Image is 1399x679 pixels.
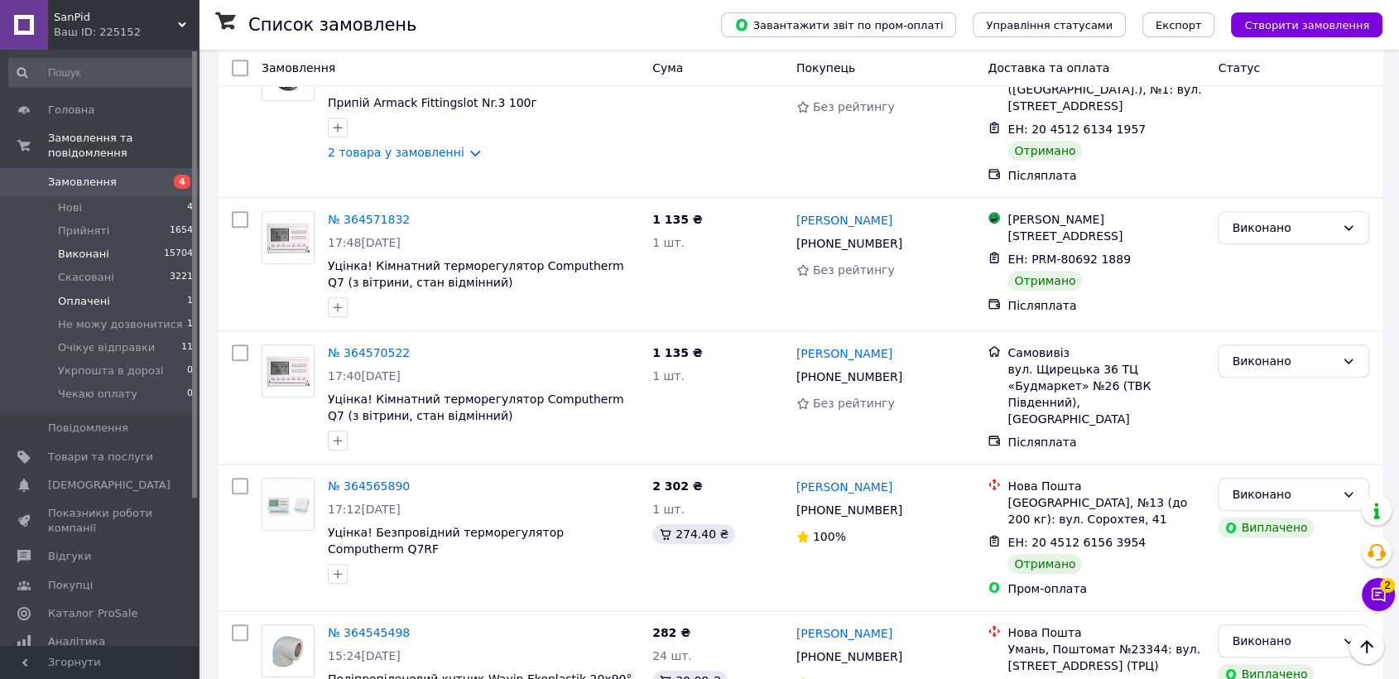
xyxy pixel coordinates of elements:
[1362,578,1395,611] button: Чат з покупцем2
[58,224,109,238] span: Прийняті
[1007,344,1204,361] div: Самовивіз
[262,624,315,677] a: Фото товару
[721,12,956,37] button: Завантажити звіт по пром-оплаті
[1007,65,1204,114] div: м. [GEOGRAPHIC_DATA] ([GEOGRAPHIC_DATA].), №1: вул. [STREET_ADDRESS]
[48,175,117,190] span: Замовлення
[652,503,685,516] span: 1 шт.
[164,247,193,262] span: 15704
[652,479,703,493] span: 2 302 ₴
[1007,141,1082,161] div: Отримано
[328,259,624,289] a: Уцінка! Кімнатний терморегулятор Computherm Q7 (з вітрини, стан відмінний)
[988,61,1109,75] span: Доставка та оплата
[813,530,846,543] span: 100%
[813,100,895,113] span: Без рейтингу
[1007,624,1204,641] div: Нова Пошта
[1007,494,1204,527] div: [GEOGRAPHIC_DATA], №13 (до 200 кг): вул. Сорохтея, 41
[1380,578,1395,593] span: 2
[796,61,855,75] span: Покупець
[262,211,315,264] a: Фото товару
[48,131,199,161] span: Замовлення та повідомлення
[58,270,114,285] span: Скасовані
[262,212,314,263] img: Фото товару
[1218,518,1314,537] div: Виплачено
[813,397,895,410] span: Без рейтингу
[58,317,183,332] span: Не можу дозвонитися
[796,345,892,362] a: [PERSON_NAME]
[58,247,109,262] span: Виконані
[1218,61,1260,75] span: Статус
[1349,629,1384,664] button: Наверх
[1214,17,1382,31] a: Створити замовлення
[1007,361,1204,427] div: вул. Щирецька 36 ТЦ «Будмаркет» №26 (ТВК Південний), [GEOGRAPHIC_DATA]
[48,549,91,564] span: Відгуки
[1232,485,1335,503] div: Виконано
[328,146,464,159] a: 2 товара у замовленні
[48,450,153,465] span: Товари та послуги
[652,626,690,639] span: 282 ₴
[1232,219,1335,237] div: Виконано
[262,629,314,672] img: Фото товару
[796,212,892,229] a: [PERSON_NAME]
[48,506,153,536] span: Показники роботи компанії
[652,369,685,383] span: 1 шт.
[54,25,199,40] div: Ваш ID: 225152
[8,58,195,88] input: Пошук
[58,387,137,402] span: Чекаю оплату
[328,526,564,556] a: Уцінка! Безпровідний терморегулятор Computherm Q7RF
[1007,167,1204,184] div: Післяплата
[187,294,193,309] span: 1
[187,200,193,215] span: 4
[1007,554,1082,574] div: Отримано
[187,317,193,332] span: 1
[262,479,314,530] img: Фото товару
[170,224,193,238] span: 1654
[328,479,410,493] a: № 364565890
[54,10,178,25] span: SanPid
[58,294,110,309] span: Оплачені
[1232,352,1335,370] div: Виконано
[181,340,193,355] span: 11
[1244,19,1369,31] span: Створити замовлення
[187,364,193,378] span: 0
[1007,228,1204,244] div: [STREET_ADDRESS]
[58,364,164,378] span: Укрпошта в дорозі
[248,15,416,35] h1: Список замовлень
[652,61,683,75] span: Cума
[328,369,401,383] span: 17:40[DATE]
[262,345,314,397] img: Фото товару
[652,236,685,249] span: 1 шт.
[1007,536,1146,549] span: ЕН: 20 4512 6156 3954
[652,346,703,359] span: 1 135 ₴
[328,626,410,639] a: № 364545498
[328,96,537,109] a: Припій Armack Fittingslot Nr.3 100г
[973,12,1126,37] button: Управління статусами
[1007,271,1082,291] div: Отримано
[262,344,315,397] a: Фото товару
[328,213,410,226] a: № 364571832
[262,61,335,75] span: Замовлення
[48,578,93,593] span: Покупці
[170,270,193,285] span: 3221
[796,237,902,250] span: [PHONE_NUMBER]
[652,213,703,226] span: 1 135 ₴
[1007,434,1204,450] div: Післяплата
[796,479,892,495] a: [PERSON_NAME]
[328,392,624,422] span: Уцінка! Кімнатний терморегулятор Computherm Q7 (з вітрини, стан відмінний)
[328,236,401,249] span: 17:48[DATE]
[1232,632,1335,650] div: Виконано
[48,103,94,118] span: Головна
[48,606,137,621] span: Каталог ProSale
[174,175,190,189] span: 4
[734,17,943,32] span: Завантажити звіт по пром-оплаті
[1007,580,1204,597] div: Пром-оплата
[1007,297,1204,314] div: Післяплата
[328,503,401,516] span: 17:12[DATE]
[813,263,895,277] span: Без рейтингу
[1231,12,1382,37] button: Створити замовлення
[328,346,410,359] a: № 364570522
[328,649,401,662] span: 15:24[DATE]
[986,19,1113,31] span: Управління статусами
